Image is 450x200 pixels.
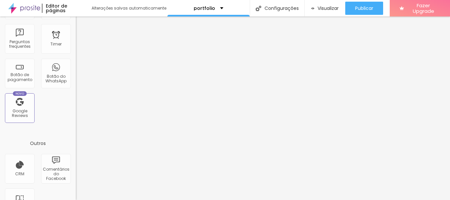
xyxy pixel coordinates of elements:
[15,172,24,176] div: CRM
[92,6,167,10] div: Alterações salvas automaticamente
[194,6,215,11] p: portfolio
[7,40,33,49] div: Perguntas frequentes
[7,72,33,82] div: Botão de pagamento
[76,16,450,200] iframe: Editor
[318,6,339,11] span: Visualizar
[43,74,69,84] div: Botão do WhatsApp
[42,4,85,13] div: Editor de páginas
[43,167,69,181] div: Comentários do Facebook
[13,91,27,96] div: Novo
[7,109,33,118] div: Google Reviews
[311,6,314,11] img: view-1.svg
[50,42,62,46] div: Timer
[256,6,261,11] img: Icone
[345,2,383,15] button: Publicar
[407,3,440,14] span: Fazer Upgrade
[305,2,345,15] button: Visualizar
[355,6,373,11] span: Publicar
